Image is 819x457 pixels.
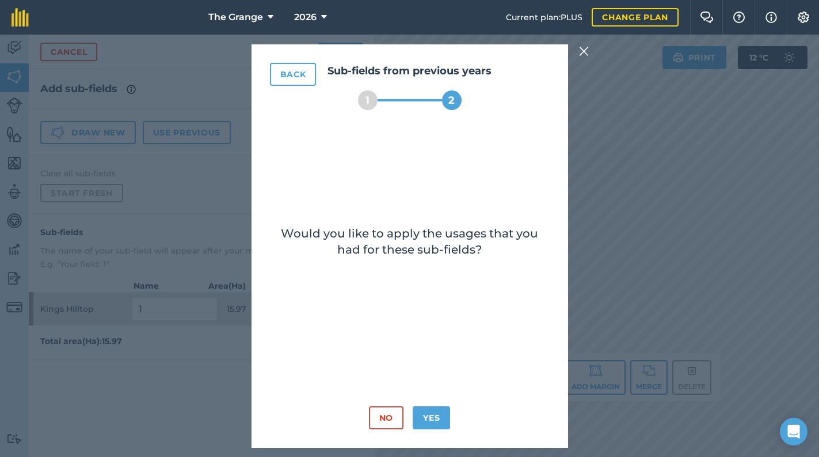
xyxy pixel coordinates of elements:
[700,12,714,23] img: Two speech bubbles overlapping with the left bubble in the forefront
[506,11,582,24] span: Current plan : PLUS
[780,418,807,445] div: Open Intercom Messenger
[12,8,29,27] img: fieldmargin Logo
[270,133,550,258] p: Would you like to apply the usages that you had for these sub-fields?
[592,8,679,27] a: Change plan
[294,10,317,24] span: 2026
[732,12,746,23] img: A question mark icon
[270,63,550,80] h2: Sub-fields from previous years
[369,406,403,429] button: No
[358,90,378,110] div: 1
[413,406,450,429] button: Yes
[442,90,462,110] div: 2
[208,10,263,24] span: The Grange
[270,63,317,86] button: Back
[765,10,777,24] img: svg+xml;base64,PHN2ZyB4bWxucz0iaHR0cDovL3d3dy53My5vcmcvMjAwMC9zdmciIHdpZHRoPSIxNyIgaGVpZ2h0PSIxNy...
[579,44,589,58] img: svg+xml;base64,PHN2ZyB4bWxucz0iaHR0cDovL3d3dy53My5vcmcvMjAwMC9zdmciIHdpZHRoPSIyMiIgaGVpZ2h0PSIzMC...
[797,12,810,23] img: A cog icon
